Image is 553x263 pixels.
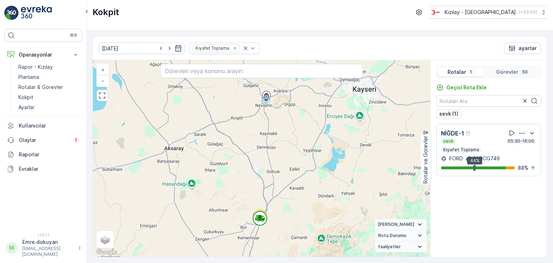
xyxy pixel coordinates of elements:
button: sevk (1) [436,110,461,118]
span: + [101,67,104,73]
p: ayarlar [518,45,537,52]
summary: Rota Durumu [375,230,427,241]
a: Yakınlaştır [97,64,108,75]
p: Rotalar ve Görevler [422,136,429,183]
input: Rotaları Ara [436,95,541,107]
p: FORD [448,155,463,162]
div: 50 [253,209,267,223]
p: Kıyafet Toplama [442,147,480,153]
summary: [PERSON_NAME] [375,219,427,230]
p: Geçici Rota Ekle [446,84,487,91]
p: 50 [521,69,529,75]
img: k%C4%B1z%C4%B1lay_D5CCths_t1JZB0k.png [429,8,442,16]
p: 06DCG749 [473,155,500,162]
span: Rota Durumu [378,233,406,239]
p: Rapor - Kızılay [18,63,53,71]
a: Bu bölgeyi Google Haritalar'da açın (yeni pencerede açılır) [95,248,118,257]
p: Kokpit [18,94,33,101]
p: Rotalar [448,68,466,76]
p: Ayarlar [18,104,35,111]
input: Görevleri veya konumu arayın [160,64,363,78]
button: EEEmre.dokuyan[EMAIL_ADDRESS][DOMAIN_NAME] [4,239,82,257]
a: Layers [97,232,113,248]
a: Ayarlar [15,102,82,112]
div: EE [6,242,18,254]
p: Raporlar [19,151,79,158]
p: Kullanıcılar [19,122,79,129]
a: Rapor - Kızılay [15,62,82,72]
span: [PERSON_NAME] [378,222,414,227]
div: Remove Kıyafet Toplama [231,45,239,51]
p: Planlama [18,73,39,81]
a: Kokpit [15,92,82,102]
p: 1 [75,137,78,143]
div: 44% [467,157,482,165]
p: Olaylar [19,137,69,144]
a: Uzaklaştır [97,75,108,86]
a: Planlama [15,72,82,82]
span: − [101,77,105,84]
p: Rotalar & Görevler [18,84,63,91]
p: Operasyonlar [19,51,68,58]
summary: faaliyetler [375,241,427,253]
p: Emre.dokuyan [22,239,74,246]
p: sevk [442,138,454,144]
p: [EMAIL_ADDRESS][DOMAIN_NAME] [22,246,74,257]
button: Operasyonlar [4,48,82,62]
button: Kızılay - [GEOGRAPHIC_DATA](+03:00) [429,6,547,19]
span: v 1.51.1 [4,233,82,237]
p: sevk (1) [439,110,458,117]
p: Görevler [496,68,518,76]
p: Kızılay - [GEOGRAPHIC_DATA] [445,9,516,16]
div: Yardım Araç İkonu [466,130,471,136]
p: NİĞDE-1 [441,129,464,138]
p: 1 [469,69,473,75]
input: dd/mm/yyyy [99,43,185,54]
a: Kullanıcılar [4,119,82,133]
a: Olaylar1 [4,133,82,147]
img: logo_light-DOdMpM7g.png [21,6,52,20]
p: ⌘B [70,32,77,38]
span: faaliyetler [378,244,401,250]
a: Evraklar [4,162,82,176]
p: Kokpit [93,6,119,18]
p: ( +03:00 ) [519,9,537,15]
img: logo [4,6,19,20]
a: Rotalar & Görevler [15,82,82,92]
div: Kıyafet Toplama [193,45,230,52]
a: Raporlar [4,147,82,162]
a: Geçici Rota Ekle [436,84,487,91]
button: ayarlar [504,43,541,54]
p: 05:30-16:00 [507,138,535,144]
img: Google [95,248,118,257]
p: Evraklar [19,165,79,173]
p: 88 % [518,164,529,171]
